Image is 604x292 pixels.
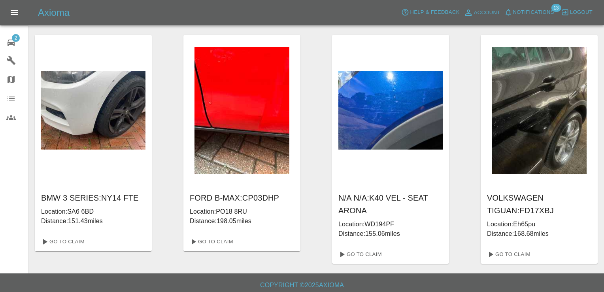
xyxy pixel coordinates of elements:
[38,235,87,248] a: Go To Claim
[41,216,145,226] p: Distance: 151.43 miles
[559,6,595,19] button: Logout
[187,235,235,248] a: Go To Claim
[5,3,24,22] button: Open drawer
[338,220,443,229] p: Location: WD194PF
[190,207,294,216] p: Location: PO18 8RU
[12,34,20,42] span: 2
[487,192,591,217] h6: VOLKSWAGEN TIGUAN : FD17XBJ
[6,280,598,291] h6: Copyright © 2025 Axioma
[335,248,384,261] a: Go To Claim
[41,207,145,216] p: Location: SA6 6BD
[190,216,294,226] p: Distance: 198.05 miles
[474,8,500,17] span: Account
[487,220,591,229] p: Location: Eh65pu
[551,4,561,12] span: 13
[513,8,554,17] span: Notifications
[190,192,294,204] h6: FORD B-MAX : CP03DHP
[410,8,459,17] span: Help & Feedback
[570,8,593,17] span: Logout
[338,192,443,217] h6: N/A N/A : K40 VEL - SEAT ARONA
[399,6,461,19] button: Help & Feedback
[338,229,443,239] p: Distance: 155.06 miles
[462,6,502,19] a: Account
[484,248,532,261] a: Go To Claim
[502,6,556,19] button: Notifications
[41,192,145,204] h6: BMW 3 SERIES : NY14 FTE
[38,6,70,19] h5: Axioma
[487,229,591,239] p: Distance: 168.68 miles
